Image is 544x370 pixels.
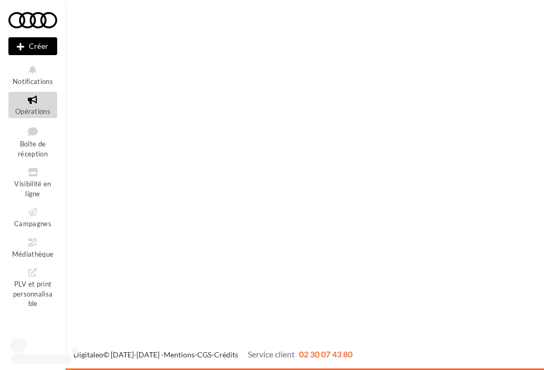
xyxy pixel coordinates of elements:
[8,37,57,55] button: Créer
[8,122,57,161] a: Boîte de réception
[197,350,211,359] a: CGS
[13,77,53,86] span: Notifications
[8,204,57,230] a: Campagnes
[164,350,195,359] a: Mentions
[8,164,57,200] a: Visibilité en ligne
[73,350,353,359] span: © [DATE]-[DATE] - - -
[13,278,53,308] span: PLV et print personnalisable
[8,265,57,310] a: PLV et print personnalisable
[14,219,51,228] span: Campagnes
[248,349,295,359] span: Service client
[14,179,51,198] span: Visibilité en ligne
[15,107,50,115] span: Opérations
[214,350,238,359] a: Crédits
[8,235,57,260] a: Médiathèque
[73,350,103,359] a: Digitaleo
[8,37,57,55] div: Nouvelle campagne
[299,349,353,359] span: 02 30 07 43 80
[8,62,57,88] button: Notifications
[18,140,48,158] span: Boîte de réception
[8,92,57,118] a: Opérations
[12,250,54,258] span: Médiathèque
